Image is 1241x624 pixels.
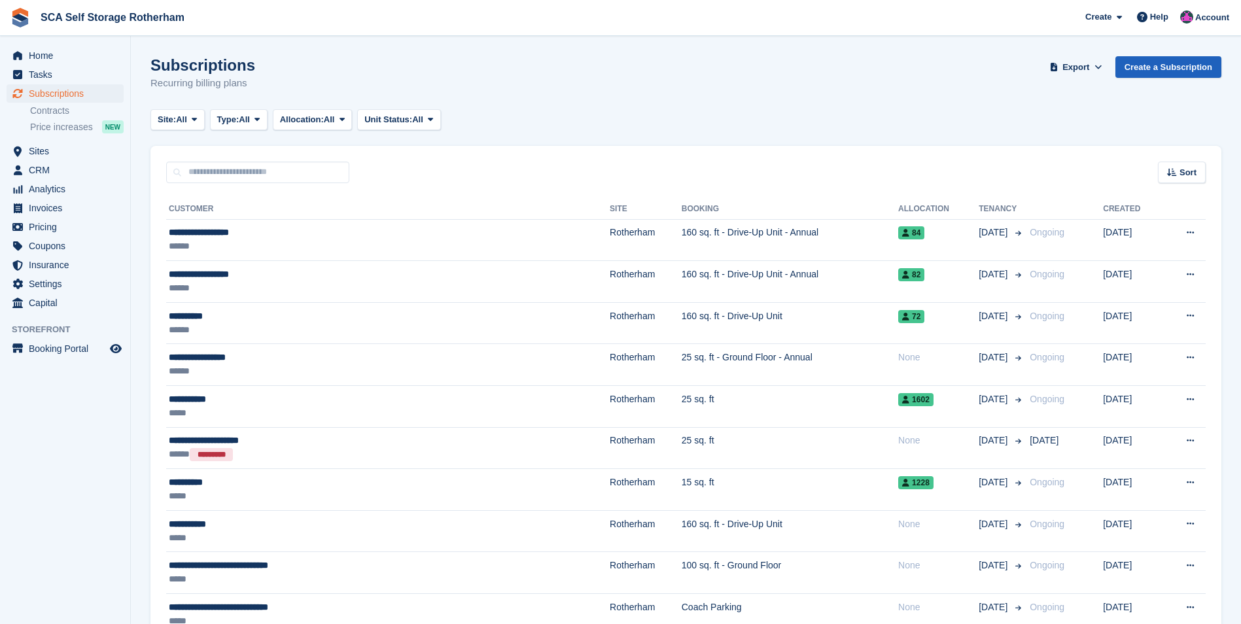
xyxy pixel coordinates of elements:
[610,510,682,552] td: Rotherham
[210,109,268,131] button: Type: All
[610,552,682,594] td: Rotherham
[29,84,107,103] span: Subscriptions
[273,109,353,131] button: Allocation: All
[682,552,898,594] td: 100 sq. ft - Ground Floor
[1103,199,1162,220] th: Created
[1103,386,1162,428] td: [DATE]
[7,294,124,312] a: menu
[610,469,682,511] td: Rotherham
[29,218,107,236] span: Pricing
[7,218,124,236] a: menu
[7,142,124,160] a: menu
[30,105,124,117] a: Contracts
[1195,11,1229,24] span: Account
[979,476,1010,489] span: [DATE]
[7,237,124,255] a: menu
[898,476,934,489] span: 1228
[1062,61,1089,74] span: Export
[324,113,335,126] span: All
[1030,519,1064,529] span: Ongoing
[979,351,1010,364] span: [DATE]
[682,386,898,428] td: 25 sq. ft
[979,600,1010,614] span: [DATE]
[239,113,250,126] span: All
[29,161,107,179] span: CRM
[158,113,176,126] span: Site:
[898,226,924,239] span: 84
[610,386,682,428] td: Rotherham
[1115,56,1221,78] a: Create a Subscription
[29,256,107,274] span: Insurance
[29,65,107,84] span: Tasks
[898,434,979,447] div: None
[29,142,107,160] span: Sites
[1047,56,1105,78] button: Export
[979,392,1010,406] span: [DATE]
[29,199,107,217] span: Invoices
[610,427,682,469] td: Rotherham
[1103,219,1162,261] td: [DATE]
[150,56,255,74] h1: Subscriptions
[1103,552,1162,594] td: [DATE]
[979,434,1010,447] span: [DATE]
[29,46,107,65] span: Home
[682,427,898,469] td: 25 sq. ft
[1103,261,1162,303] td: [DATE]
[1030,477,1064,487] span: Ongoing
[682,469,898,511] td: 15 sq. ft
[682,219,898,261] td: 160 sq. ft - Drive-Up Unit - Annual
[979,199,1024,220] th: Tenancy
[364,113,412,126] span: Unit Status:
[217,113,239,126] span: Type:
[176,113,187,126] span: All
[682,199,898,220] th: Booking
[898,393,934,406] span: 1602
[7,161,124,179] a: menu
[29,237,107,255] span: Coupons
[898,600,979,614] div: None
[7,65,124,84] a: menu
[7,46,124,65] a: menu
[1030,435,1058,445] span: [DATE]
[1085,10,1111,24] span: Create
[1030,269,1064,279] span: Ongoing
[29,339,107,358] span: Booking Portal
[979,309,1010,323] span: [DATE]
[1030,602,1064,612] span: Ongoing
[682,510,898,552] td: 160 sq. ft - Drive-Up Unit
[12,323,130,336] span: Storefront
[7,275,124,293] a: menu
[7,180,124,198] a: menu
[1103,510,1162,552] td: [DATE]
[610,199,682,220] th: Site
[1103,344,1162,386] td: [DATE]
[610,261,682,303] td: Rotherham
[979,268,1010,281] span: [DATE]
[1180,166,1197,179] span: Sort
[7,199,124,217] a: menu
[108,341,124,356] a: Preview store
[979,559,1010,572] span: [DATE]
[898,310,924,323] span: 72
[1180,10,1193,24] img: Bethany Bloodworth
[979,517,1010,531] span: [DATE]
[1030,311,1064,321] span: Ongoing
[979,226,1010,239] span: [DATE]
[357,109,440,131] button: Unit Status: All
[898,351,979,364] div: None
[1103,469,1162,511] td: [DATE]
[412,113,423,126] span: All
[166,199,610,220] th: Customer
[1150,10,1168,24] span: Help
[1030,352,1064,362] span: Ongoing
[898,199,979,220] th: Allocation
[102,120,124,133] div: NEW
[7,84,124,103] a: menu
[150,109,205,131] button: Site: All
[280,113,324,126] span: Allocation:
[1103,302,1162,344] td: [DATE]
[898,559,979,572] div: None
[35,7,190,28] a: SCA Self Storage Rotherham
[898,517,979,531] div: None
[898,268,924,281] span: 82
